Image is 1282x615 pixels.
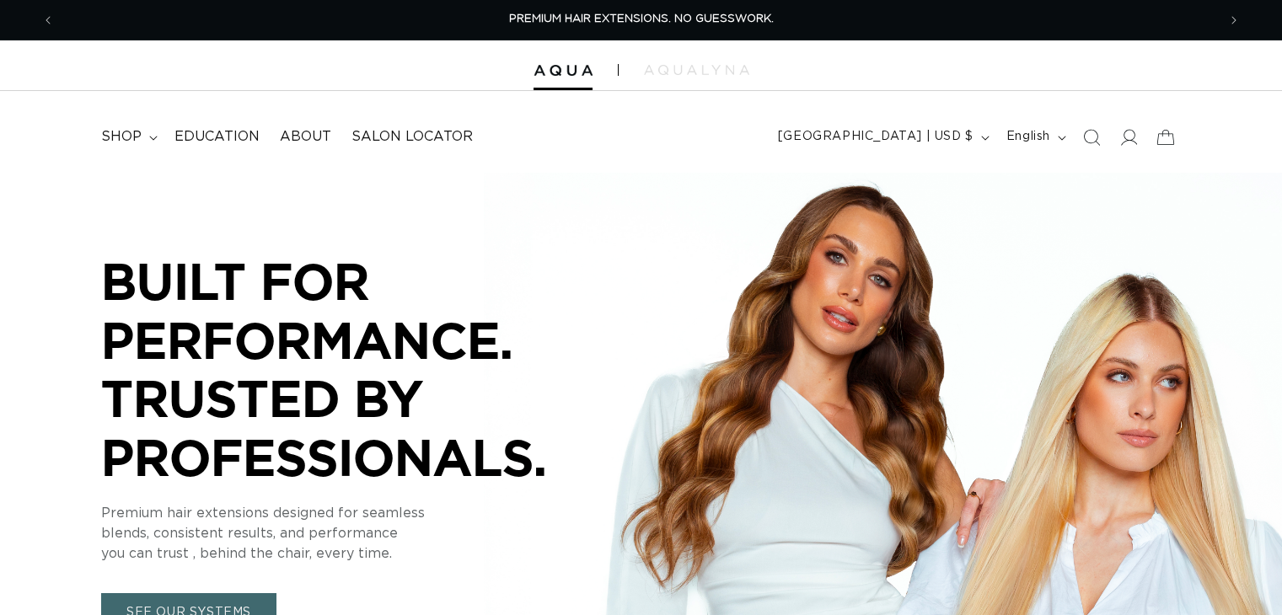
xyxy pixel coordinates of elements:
a: Salon Locator [341,118,483,156]
img: Aqua Hair Extensions [534,65,593,77]
p: blends, consistent results, and performance [101,524,607,544]
p: you can trust , behind the chair, every time. [101,544,607,564]
span: Education [174,128,260,146]
span: Salon Locator [351,128,473,146]
p: Premium hair extensions designed for seamless [101,504,607,524]
button: Previous announcement [30,4,67,36]
button: English [996,121,1073,153]
summary: Search [1073,119,1110,156]
span: English [1006,128,1050,146]
span: About [280,128,331,146]
img: aqualyna.com [644,65,749,75]
span: [GEOGRAPHIC_DATA] | USD $ [778,128,974,146]
a: About [270,118,341,156]
button: Next announcement [1215,4,1252,36]
span: PREMIUM HAIR EXTENSIONS. NO GUESSWORK. [509,13,774,24]
p: BUILT FOR PERFORMANCE. TRUSTED BY PROFESSIONALS. [101,252,607,486]
summary: shop [91,118,164,156]
a: Education [164,118,270,156]
button: [GEOGRAPHIC_DATA] | USD $ [768,121,996,153]
span: shop [101,128,142,146]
